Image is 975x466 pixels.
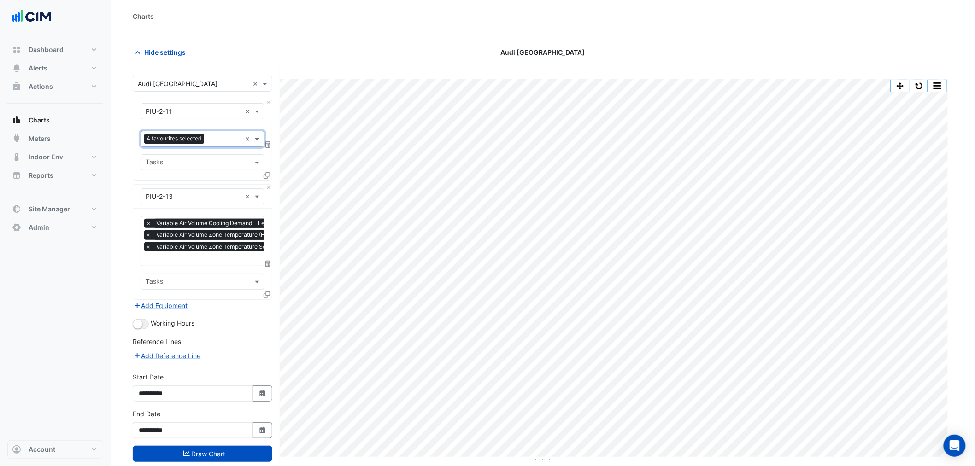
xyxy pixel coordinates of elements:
[7,59,103,77] button: Alerts
[7,200,103,218] button: Site Manager
[264,171,270,179] span: Clone Favourites and Tasks from this Equipment to other Equipment
[133,337,181,346] label: Reference Lines
[29,204,70,214] span: Site Manager
[133,12,154,21] div: Charts
[7,218,103,237] button: Admin
[12,152,21,162] app-icon: Indoor Env
[29,152,63,162] span: Indoor Env
[151,319,194,327] span: Working Hours
[12,82,21,91] app-icon: Actions
[910,80,928,92] button: Reset
[29,116,50,125] span: Charts
[7,440,103,459] button: Account
[144,134,204,143] span: 4 favourites selected
[12,204,21,214] app-icon: Site Manager
[264,140,272,148] span: Choose Function
[12,45,21,54] app-icon: Dashboard
[29,171,53,180] span: Reports
[29,223,49,232] span: Admin
[7,41,103,59] button: Dashboard
[12,134,21,143] app-icon: Meters
[133,300,188,311] button: Add Equipment
[133,409,160,419] label: End Date
[7,111,103,129] button: Charts
[144,242,153,251] span: ×
[245,192,253,201] span: Clear
[154,219,320,228] span: Variable Air Volume Cooling Demand - Level-2, Locker-Room
[944,435,966,457] div: Open Intercom Messenger
[266,185,272,191] button: Close
[29,445,55,454] span: Account
[144,230,153,239] span: ×
[245,134,253,144] span: Clear
[29,82,53,91] span: Actions
[11,7,53,26] img: Company Logo
[29,64,47,73] span: Alerts
[7,77,103,96] button: Actions
[7,166,103,185] button: Reports
[12,116,21,125] app-icon: Charts
[144,276,163,288] div: Tasks
[258,390,267,397] fa-icon: Select Date
[12,64,21,73] app-icon: Alerts
[245,106,253,116] span: Clear
[133,446,272,462] button: Draw Chart
[500,47,585,57] span: Audi [GEOGRAPHIC_DATA]
[154,230,358,239] span: Variable Air Volume Zone Temperature (Fahrenheit) - Level-2, Locker-Room
[133,372,164,382] label: Start Date
[144,157,163,169] div: Tasks
[253,79,260,88] span: Clear
[133,350,201,361] button: Add Reference Line
[891,80,910,92] button: Pan
[264,260,272,268] span: Choose Function
[7,148,103,166] button: Indoor Env
[154,242,381,251] span: Variable Air Volume Zone Temperature Setpoint (Fahrenheit) - Level-2, Locker-Room
[264,291,270,298] span: Clone Favourites and Tasks from this Equipment to other Equipment
[144,219,153,228] span: ×
[258,426,267,434] fa-icon: Select Date
[29,134,51,143] span: Meters
[12,223,21,232] app-icon: Admin
[928,80,946,92] button: More Options
[266,99,272,105] button: Close
[29,45,64,54] span: Dashboard
[133,44,192,60] button: Hide settings
[144,47,186,57] span: Hide settings
[12,171,21,180] app-icon: Reports
[7,129,103,148] button: Meters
